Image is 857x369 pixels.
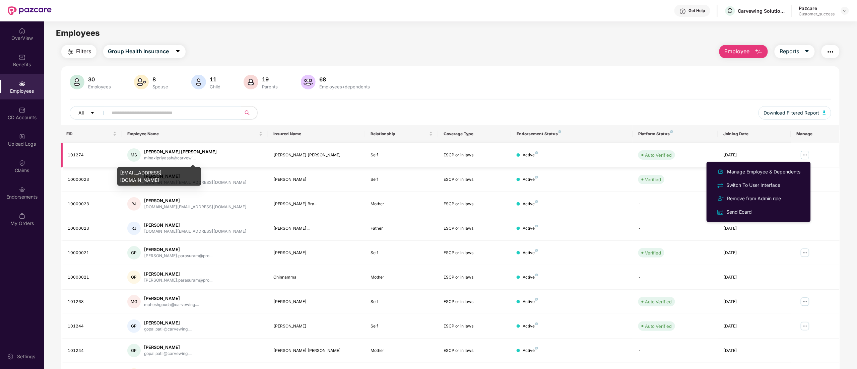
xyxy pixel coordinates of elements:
div: Chinnamma [273,274,360,281]
span: caret-down [804,49,810,55]
img: svg+xml;base64,PHN2ZyB4bWxucz0iaHR0cDovL3d3dy53My5vcmcvMjAwMC9zdmciIHdpZHRoPSI4IiBoZWlnaHQ9IjgiIH... [535,225,538,227]
div: [PERSON_NAME] [273,250,360,256]
button: Reportscaret-down [775,45,815,58]
button: Allcaret-down [70,106,111,120]
th: Insured Name [268,125,365,143]
div: maheshgouda@carvewing.... [144,302,199,308]
div: Active [523,201,538,207]
div: minaxipriyasah@carvewi... [144,155,217,161]
div: Auto Verified [645,298,672,305]
div: Switch To User Interface [725,181,782,189]
div: Platform Status [638,131,713,137]
img: svg+xml;base64,PHN2ZyBpZD0iRW5kb3JzZW1lbnRzIiB4bWxucz0iaHR0cDovL3d3dy53My5vcmcvMjAwMC9zdmciIHdpZH... [19,186,25,193]
img: svg+xml;base64,PHN2ZyB4bWxucz0iaHR0cDovL3d3dy53My5vcmcvMjAwMC9zdmciIHdpZHRoPSI4IiBoZWlnaHQ9IjgiIH... [535,274,538,276]
button: Group Health Insurancecaret-down [103,45,186,58]
div: 8 [151,76,170,83]
div: [PERSON_NAME] [273,299,360,305]
div: Customer_success [799,11,835,17]
div: [PERSON_NAME].parasuram@pro... [144,253,212,259]
span: caret-down [175,49,181,55]
th: Coverage Type [438,125,511,143]
div: Mother [371,274,433,281]
div: Active [523,176,538,183]
img: svg+xml;base64,PHN2ZyB4bWxucz0iaHR0cDovL3d3dy53My5vcmcvMjAwMC9zdmciIHdpZHRoPSI4IiBoZWlnaHQ9IjgiIH... [535,176,538,178]
div: Mother [371,201,433,207]
div: Active [523,250,538,256]
span: Group Health Insurance [108,47,169,56]
img: svg+xml;base64,PHN2ZyB4bWxucz0iaHR0cDovL3d3dy53My5vcmcvMjAwMC9zdmciIHhtbG5zOnhsaW5rPSJodHRwOi8vd3... [755,48,763,56]
div: ESCP or in laws [444,299,506,305]
div: [DOMAIN_NAME][EMAIL_ADDRESS][DOMAIN_NAME] [144,228,247,235]
img: svg+xml;base64,PHN2ZyBpZD0iRW1wbG95ZWVzIiB4bWxucz0iaHR0cDovL3d3dy53My5vcmcvMjAwMC9zdmciIHdpZHRoPS... [19,80,25,87]
img: svg+xml;base64,PHN2ZyB4bWxucz0iaHR0cDovL3d3dy53My5vcmcvMjAwMC9zdmciIHdpZHRoPSIyNCIgaGVpZ2h0PSIyNC... [717,182,724,189]
div: ESCP or in laws [444,152,506,158]
img: svg+xml;base64,PHN2ZyBpZD0iSGVscC0zMngzMiIgeG1sbnM9Imh0dHA6Ly93d3cudzMub3JnLzIwMDAvc3ZnIiB3aWR0aD... [679,8,686,15]
img: svg+xml;base64,PHN2ZyBpZD0iRHJvcGRvd24tMzJ4MzIiIHhtbG5zPSJodHRwOi8vd3d3LnczLm9yZy8yMDAwL3N2ZyIgd2... [842,8,848,13]
div: [PERSON_NAME] [144,246,212,253]
div: Get Help [689,8,705,13]
div: [EMAIL_ADDRESS][DOMAIN_NAME] [117,167,201,186]
img: svg+xml;base64,PHN2ZyBpZD0iQmVuZWZpdHMiIHhtbG5zPSJodHRwOi8vd3d3LnczLm9yZy8yMDAwL3N2ZyIgd2lkdGg9Ij... [19,54,25,61]
span: Employees [56,28,100,38]
div: RJ [127,197,141,211]
div: Self [371,299,433,305]
div: Father [371,225,433,232]
button: Filters [61,45,96,58]
div: GP [127,271,141,284]
div: Manage Employee & Dependents [726,168,802,175]
td: - [633,216,718,241]
img: svg+xml;base64,PHN2ZyBpZD0iTXlfT3JkZXJzIiBkYXRhLW5hbWU9Ik15IE9yZGVycyIgeG1sbnM9Imh0dHA6Ly93d3cudz... [19,213,25,219]
div: ESCP or in laws [444,250,506,256]
div: 101268 [68,299,117,305]
div: [DOMAIN_NAME][EMAIL_ADDRESS][DOMAIN_NAME] [144,204,247,210]
div: [DATE] [723,250,786,256]
div: [PERSON_NAME]... [273,225,360,232]
div: Active [523,348,538,354]
div: Endorsement Status [517,131,628,137]
td: - [633,265,718,290]
div: [PERSON_NAME] [144,295,199,302]
div: [PERSON_NAME] [144,344,192,351]
div: Active [523,274,538,281]
span: Relationship [371,131,428,137]
div: Active [523,323,538,329]
span: Filters [76,47,91,56]
div: Verified [645,249,661,256]
button: Download Filtered Report [759,106,832,120]
span: Download Filtered Report [764,109,819,117]
button: Employee [719,45,768,58]
img: svg+xml;base64,PHN2ZyBpZD0iVXBsb2FkX0xvZ3MiIGRhdGEtbmFtZT0iVXBsb2FkIExvZ3MiIHhtbG5zPSJodHRwOi8vd3... [19,133,25,140]
img: svg+xml;base64,PHN2ZyBpZD0iQ0RfQWNjb3VudHMiIGRhdGEtbmFtZT0iQ0QgQWNjb3VudHMiIHhtbG5zPSJodHRwOi8vd3... [19,107,25,114]
img: svg+xml;base64,PHN2ZyB4bWxucz0iaHR0cDovL3d3dy53My5vcmcvMjAwMC9zdmciIHdpZHRoPSI4IiBoZWlnaHQ9IjgiIH... [535,249,538,252]
div: [PERSON_NAME] [144,271,212,277]
img: svg+xml;base64,PHN2ZyB4bWxucz0iaHR0cDovL3d3dy53My5vcmcvMjAwMC9zdmciIHhtbG5zOnhsaW5rPSJodHRwOi8vd3... [717,168,725,176]
div: Parents [261,84,279,89]
div: [PERSON_NAME] [144,198,247,204]
img: svg+xml;base64,PHN2ZyB4bWxucz0iaHR0cDovL3d3dy53My5vcmcvMjAwMC9zdmciIHdpZHRoPSI4IiBoZWlnaHQ9IjgiIH... [670,130,673,133]
div: Self [371,250,433,256]
div: Auto Verified [645,152,672,158]
div: Child [209,84,222,89]
img: svg+xml;base64,PHN2ZyB4bWxucz0iaHR0cDovL3d3dy53My5vcmcvMjAwMC9zdmciIHhtbG5zOnhsaW5rPSJodHRwOi8vd3... [191,75,206,89]
img: New Pazcare Logo [8,6,52,15]
img: svg+xml;base64,PHN2ZyB4bWxucz0iaHR0cDovL3d3dy53My5vcmcvMjAwMC9zdmciIHhtbG5zOnhsaW5rPSJodHRwOi8vd3... [70,75,84,89]
div: [PERSON_NAME] [273,176,360,183]
th: Employee Name [122,125,268,143]
img: svg+xml;base64,PHN2ZyB4bWxucz0iaHR0cDovL3d3dy53My5vcmcvMjAwMC9zdmciIHdpZHRoPSI4IiBoZWlnaHQ9IjgiIH... [535,298,538,301]
img: svg+xml;base64,PHN2ZyB4bWxucz0iaHR0cDovL3d3dy53My5vcmcvMjAwMC9zdmciIHdpZHRoPSI4IiBoZWlnaHQ9IjgiIH... [535,347,538,350]
img: svg+xml;base64,PHN2ZyB4bWxucz0iaHR0cDovL3d3dy53My5vcmcvMjAwMC9zdmciIHhtbG5zOnhsaW5rPSJodHRwOi8vd3... [134,75,149,89]
div: gopal.patil@carvewing.... [144,351,192,357]
div: 101244 [68,348,117,354]
div: Spouse [151,84,170,89]
div: Mother [371,348,433,354]
span: EID [67,131,112,137]
div: 30 [87,76,113,83]
div: ESCP or in laws [444,176,506,183]
img: svg+xml;base64,PHN2ZyB4bWxucz0iaHR0cDovL3d3dy53My5vcmcvMjAwMC9zdmciIHdpZHRoPSI4IiBoZWlnaHQ9IjgiIH... [535,322,538,325]
div: 10000021 [68,274,117,281]
img: svg+xml;base64,PHN2ZyB4bWxucz0iaHR0cDovL3d3dy53My5vcmcvMjAwMC9zdmciIHhtbG5zOnhsaW5rPSJodHRwOi8vd3... [244,75,258,89]
img: svg+xml;base64,PHN2ZyB4bWxucz0iaHR0cDovL3d3dy53My5vcmcvMjAwMC9zdmciIHdpZHRoPSIyNCIgaGVpZ2h0PSIyNC... [66,48,74,56]
div: Active [523,225,538,232]
div: Employees [87,84,113,89]
img: manageButton [800,150,810,160]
